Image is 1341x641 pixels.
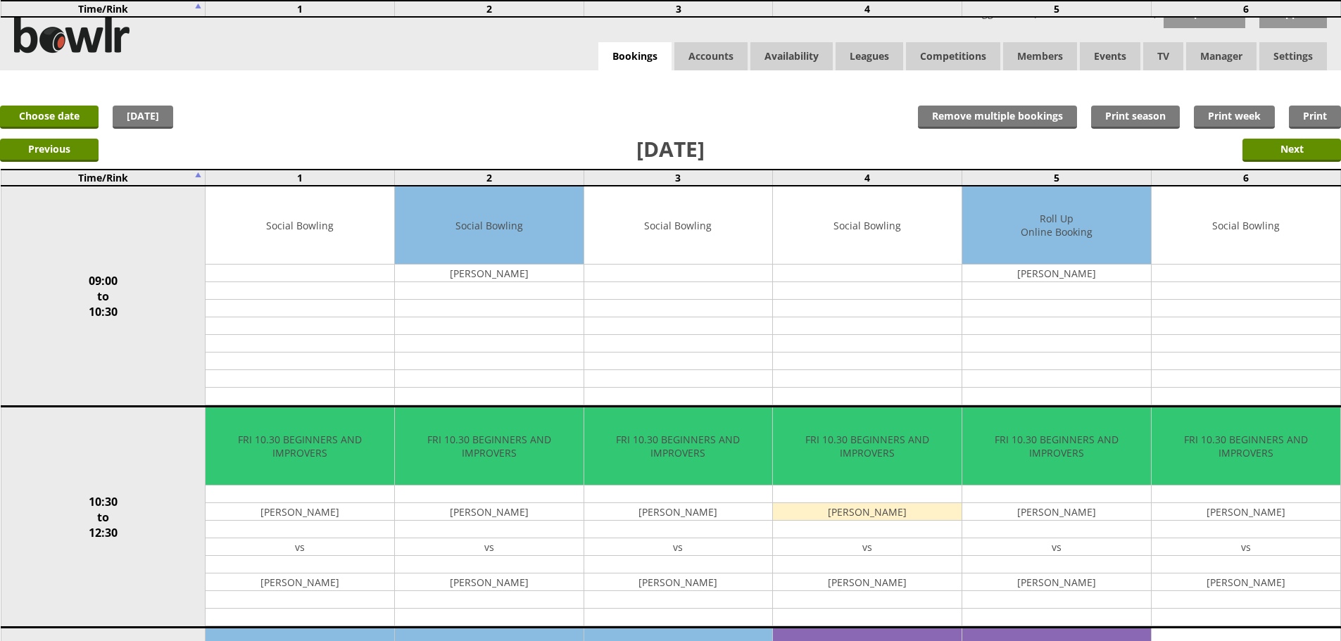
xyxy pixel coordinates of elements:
[773,407,962,485] td: FRI 10.30 BEGINNERS AND IMPROVERS
[836,42,903,70] a: Leagues
[1186,42,1257,70] span: Manager
[750,42,833,70] a: Availability
[395,573,584,591] td: [PERSON_NAME]
[962,538,1151,556] td: vs
[1151,1,1340,17] td: 6
[1,407,206,628] td: 10:30 to 12:30
[962,407,1151,485] td: FRI 10.30 BEGINNERS AND IMPROVERS
[962,265,1151,282] td: [PERSON_NAME]
[394,170,584,186] td: 2
[1152,573,1340,591] td: [PERSON_NAME]
[773,538,962,556] td: vs
[1289,106,1341,129] a: Print
[584,538,773,556] td: vs
[584,186,773,265] td: Social Bowling
[1152,407,1340,485] td: FRI 10.30 BEGINNERS AND IMPROVERS
[584,503,773,521] td: [PERSON_NAME]
[1091,106,1180,129] a: Print season
[1,186,206,407] td: 09:00 to 10:30
[1,1,206,17] td: Time/Rink
[598,42,672,71] a: Bookings
[395,265,584,282] td: [PERSON_NAME]
[1080,42,1140,70] a: Events
[206,1,395,17] td: 1
[962,573,1151,591] td: [PERSON_NAME]
[773,573,962,591] td: [PERSON_NAME]
[1003,42,1077,70] span: Members
[962,1,1152,17] td: 5
[906,42,1000,70] a: Competitions
[206,538,394,556] td: vs
[1152,186,1340,265] td: Social Bowling
[962,186,1151,265] td: Roll Up Online Booking
[394,1,584,17] td: 2
[918,106,1077,129] input: Remove multiple bookings
[584,170,773,186] td: 3
[773,503,962,521] td: [PERSON_NAME]
[395,186,584,265] td: Social Bowling
[1242,139,1341,162] input: Next
[1259,42,1327,70] span: Settings
[674,42,748,70] span: Accounts
[206,407,394,485] td: FRI 10.30 BEGINNERS AND IMPROVERS
[206,573,394,591] td: [PERSON_NAME]
[773,1,962,17] td: 4
[113,106,173,129] a: [DATE]
[395,538,584,556] td: vs
[395,503,584,521] td: [PERSON_NAME]
[206,170,395,186] td: 1
[206,503,394,521] td: [PERSON_NAME]
[206,186,394,265] td: Social Bowling
[1194,106,1275,129] a: Print week
[1152,538,1340,556] td: vs
[962,170,1152,186] td: 5
[395,407,584,485] td: FRI 10.30 BEGINNERS AND IMPROVERS
[773,186,962,265] td: Social Bowling
[962,503,1151,521] td: [PERSON_NAME]
[773,170,962,186] td: 4
[584,573,773,591] td: [PERSON_NAME]
[1143,42,1183,70] span: TV
[584,1,773,17] td: 3
[1151,170,1340,186] td: 6
[1,170,206,186] td: Time/Rink
[584,407,773,485] td: FRI 10.30 BEGINNERS AND IMPROVERS
[1152,503,1340,521] td: [PERSON_NAME]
